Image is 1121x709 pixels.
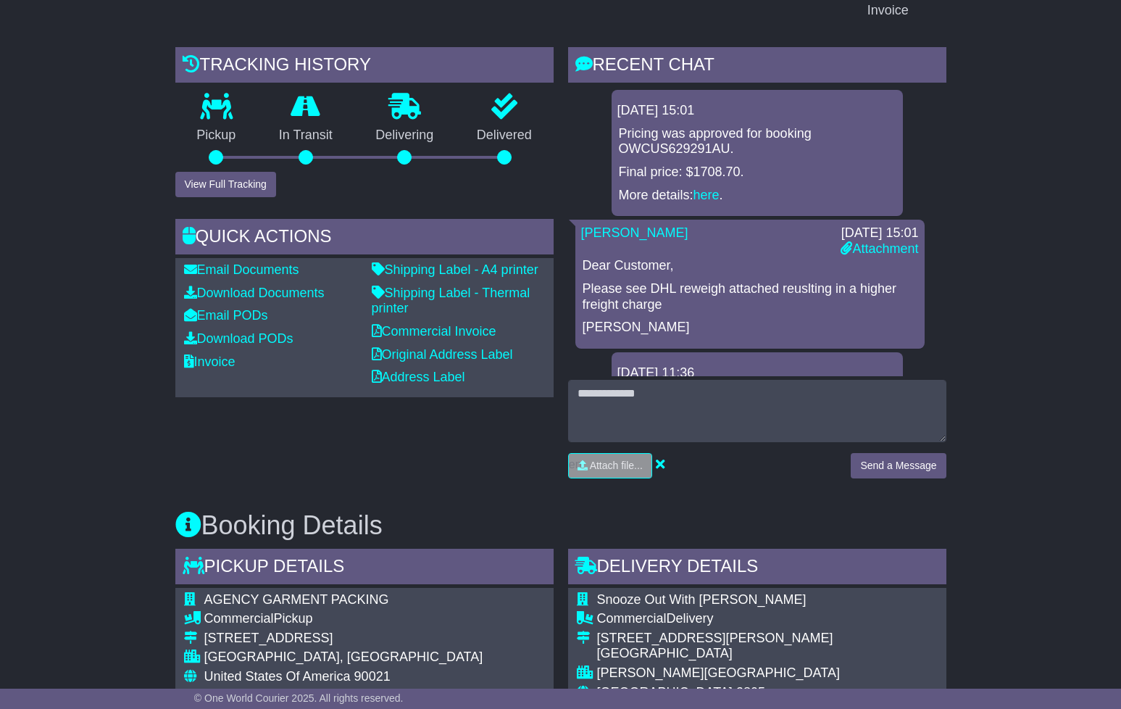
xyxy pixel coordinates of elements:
p: Final price: $1708.70. [619,165,896,181]
span: AGENCY GARMENT PACKING [204,592,389,607]
span: Commercial [597,611,667,626]
p: Delivering [354,128,456,144]
div: RECENT CHAT [568,47,946,86]
span: 3805 [736,685,765,700]
p: Pickup [175,128,258,144]
button: Send a Message [851,453,946,478]
a: Download PODs [184,331,293,346]
p: Please see DHL reweigh attached reuslting in a higher freight charge [583,281,917,312]
div: [GEOGRAPHIC_DATA] [597,646,925,662]
div: [DATE] 15:01 [841,225,918,241]
a: Email Documents [184,262,299,277]
div: [DATE] 15:01 [617,103,897,119]
div: [STREET_ADDRESS] [204,631,533,647]
a: [PERSON_NAME] [581,225,688,240]
div: Quick Actions [175,219,554,258]
span: Snooze Out With [PERSON_NAME] [597,592,807,607]
div: [GEOGRAPHIC_DATA], [GEOGRAPHIC_DATA] [204,650,533,666]
div: Pickup [204,611,533,627]
a: Commercial Invoice [372,324,496,339]
a: Invoice [184,354,236,369]
h3: Booking Details [175,511,946,540]
a: Shipping Label - Thermal printer [372,286,530,316]
div: [STREET_ADDRESS][PERSON_NAME] [597,631,925,647]
button: View Full Tracking [175,172,276,197]
a: here [693,188,720,202]
span: 90021 [354,669,391,684]
span: United States Of America [204,669,351,684]
p: Dear Customer, [583,258,917,274]
p: [PERSON_NAME] [583,320,917,336]
div: Pickup Details [175,549,554,588]
a: Attachment [841,241,918,256]
div: Delivery [597,611,925,627]
p: More details: . [619,188,896,204]
div: [DATE] 11:36 [617,365,897,381]
p: Delivered [455,128,554,144]
a: Shipping Label - A4 printer [372,262,538,277]
a: Download Documents [184,286,325,300]
p: In Transit [257,128,354,144]
div: [PERSON_NAME][GEOGRAPHIC_DATA] [597,666,925,681]
span: © One World Courier 2025. All rights reserved. [194,692,404,704]
p: Pricing was approved for booking OWCUS629291AU. [619,126,896,157]
a: Original Address Label [372,347,513,362]
div: Tracking history [175,47,554,86]
span: [GEOGRAPHIC_DATA] [597,685,733,700]
a: Address Label [372,370,465,384]
a: Email PODs [184,308,268,323]
div: Delivery Details [568,549,946,588]
span: Commercial [204,611,274,626]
